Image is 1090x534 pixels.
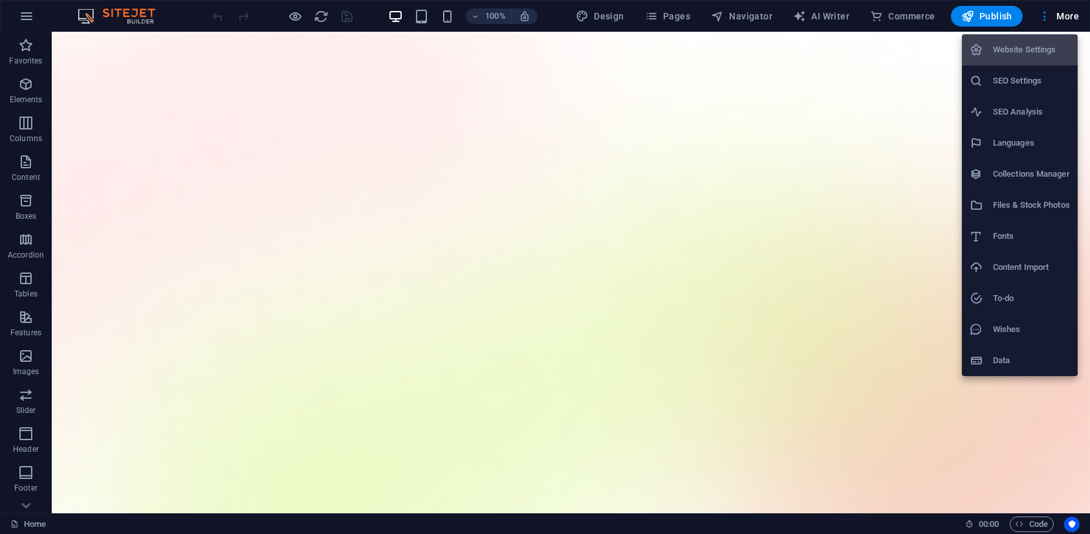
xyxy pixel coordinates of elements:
h6: SEO Settings [993,73,1070,89]
h6: Data [993,353,1070,368]
h6: Languages [993,135,1070,151]
h6: Content Import [993,260,1070,275]
h6: SEO Analysis [993,104,1070,120]
h6: Files & Stock Photos [993,197,1070,213]
h6: Website Settings [993,42,1070,58]
h6: Collections Manager [993,166,1070,182]
h6: To-do [993,291,1070,306]
h6: Fonts [993,228,1070,244]
h6: Wishes [993,322,1070,337]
